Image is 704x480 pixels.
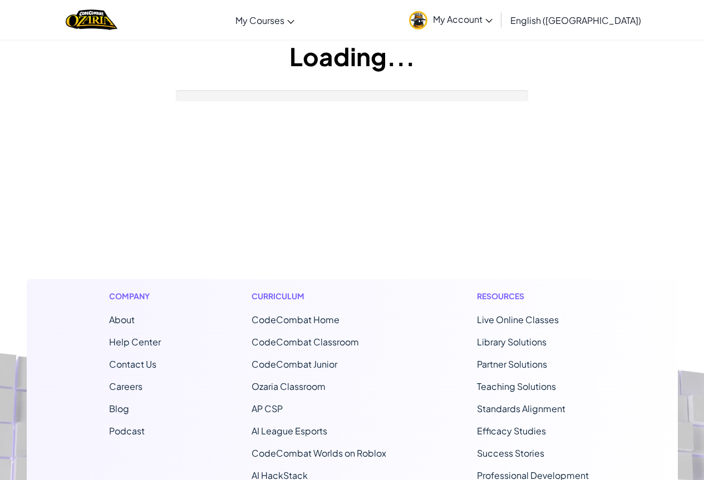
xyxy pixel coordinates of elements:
[505,5,647,35] a: English ([GEOGRAPHIC_DATA])
[477,425,546,437] a: Efficacy Studies
[252,425,327,437] a: AI League Esports
[252,336,359,348] a: CodeCombat Classroom
[109,358,156,370] span: Contact Us
[477,447,544,459] a: Success Stories
[477,358,547,370] a: Partner Solutions
[66,8,117,31] img: Home
[252,314,339,325] span: CodeCombat Home
[409,11,427,29] img: avatar
[477,403,565,414] a: Standards Alignment
[477,380,556,392] a: Teaching Solutions
[252,403,283,414] a: AP CSP
[403,2,498,37] a: My Account
[477,290,595,302] h1: Resources
[109,380,142,392] a: Careers
[235,14,284,26] span: My Courses
[252,358,337,370] a: CodeCombat Junior
[252,380,326,392] a: Ozaria Classroom
[477,336,547,348] a: Library Solutions
[109,290,161,302] h1: Company
[109,336,161,348] a: Help Center
[230,5,300,35] a: My Courses
[433,13,493,25] span: My Account
[510,14,641,26] span: English ([GEOGRAPHIC_DATA])
[252,447,386,459] a: CodeCombat Worlds on Roblox
[252,290,386,302] h1: Curriculum
[66,8,117,31] a: Ozaria by CodeCombat logo
[109,314,135,325] a: About
[109,403,129,414] a: Blog
[109,425,145,437] a: Podcast
[477,314,559,325] a: Live Online Classes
